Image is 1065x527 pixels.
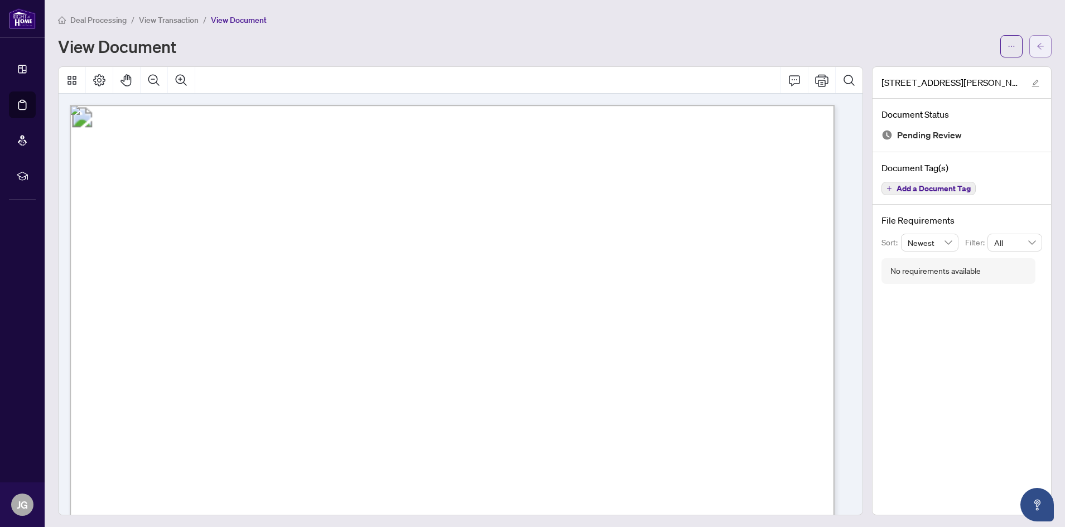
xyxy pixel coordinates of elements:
span: edit [1032,79,1039,87]
span: Deal Processing [70,15,127,25]
span: View Transaction [139,15,199,25]
button: Open asap [1020,488,1054,521]
h4: File Requirements [881,214,1042,227]
li: / [131,13,134,26]
div: No requirements available [890,265,981,277]
span: arrow-left [1037,42,1044,50]
img: logo [9,8,36,29]
span: Add a Document Tag [897,185,971,192]
h4: Document Status [881,108,1042,121]
span: home [58,16,66,24]
h4: Document Tag(s) [881,161,1042,175]
span: [STREET_ADDRESS][PERSON_NAME]-Trade sheet-[PERSON_NAME] to review.pdf [881,76,1021,89]
li: / [203,13,206,26]
span: All [994,234,1035,251]
p: Sort: [881,236,901,249]
span: Newest [908,234,952,251]
img: Document Status [881,129,893,141]
span: ellipsis [1008,42,1015,50]
span: View Document [211,15,267,25]
p: Filter: [965,236,987,249]
button: Add a Document Tag [881,182,976,195]
span: plus [886,186,892,191]
h1: View Document [58,37,176,55]
span: Pending Review [897,128,962,143]
span: JG [17,497,28,513]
